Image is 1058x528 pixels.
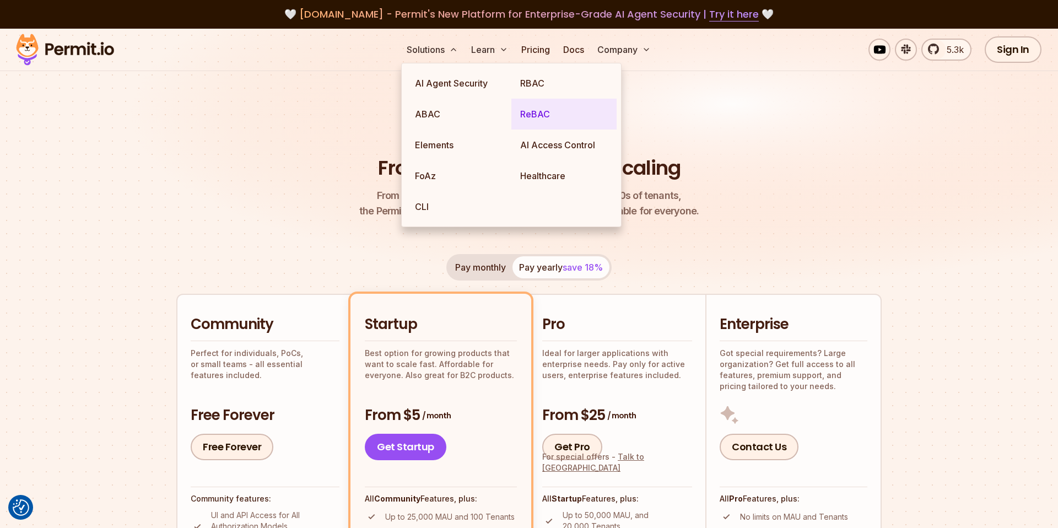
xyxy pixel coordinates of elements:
a: RBAC [511,68,617,99]
div: For special offers - [542,451,692,473]
p: Up to 25,000 MAU and 100 Tenants [385,511,515,522]
a: Get Pro [542,434,602,460]
a: AI Access Control [511,130,617,160]
h2: Startup [365,315,517,335]
p: No limits on MAU and Tenants [740,511,848,522]
p: the Permit pricing model is simple, transparent, and affordable for everyone. [359,188,699,219]
a: FoAz [406,160,511,191]
strong: Pro [729,494,743,503]
a: Try it here [709,7,759,21]
p: Ideal for larger applications with enterprise needs. Pay only for active users, enterprise featur... [542,348,692,381]
h4: All Features, plus: [720,493,867,504]
a: Pricing [517,39,554,61]
a: Docs [559,39,589,61]
a: AI Agent Security [406,68,511,99]
span: / month [607,410,636,421]
button: Pay monthly [449,256,512,278]
img: Permit logo [11,31,119,68]
strong: Startup [552,494,582,503]
h3: From $25 [542,406,692,425]
a: Free Forever [191,434,273,460]
span: From a startup with 100 users to an enterprise with 1000s of tenants, [359,188,699,203]
button: Solutions [402,39,462,61]
h2: Community [191,315,339,335]
a: Elements [406,130,511,160]
a: CLI [406,191,511,222]
h4: All Features, plus: [542,493,692,504]
span: 5.3k [940,43,964,56]
div: 🤍 🤍 [26,7,1032,22]
span: / month [422,410,451,421]
button: Consent Preferences [13,499,29,516]
h3: Free Forever [191,406,339,425]
strong: Community [374,494,420,503]
h4: All Features, plus: [365,493,517,504]
a: Healthcare [511,160,617,191]
img: Revisit consent button [13,499,29,516]
p: Best option for growing products that want to scale fast. Affordable for everyone. Also great for... [365,348,517,381]
a: Sign In [985,36,1041,63]
p: Perfect for individuals, PoCs, or small teams - all essential features included. [191,348,339,381]
h2: Pro [542,315,692,335]
button: Learn [467,39,512,61]
a: 5.3k [921,39,971,61]
a: Contact Us [720,434,798,460]
a: ABAC [406,99,511,130]
a: ReBAC [511,99,617,130]
a: Get Startup [365,434,446,460]
h2: Enterprise [720,315,867,335]
span: [DOMAIN_NAME] - Permit's New Platform for Enterprise-Grade AI Agent Security | [299,7,759,21]
h3: From $5 [365,406,517,425]
p: Got special requirements? Large organization? Get full access to all features, premium support, a... [720,348,867,392]
h4: Community features: [191,493,339,504]
button: Company [593,39,655,61]
h1: From Free to Predictable Scaling [378,154,681,182]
